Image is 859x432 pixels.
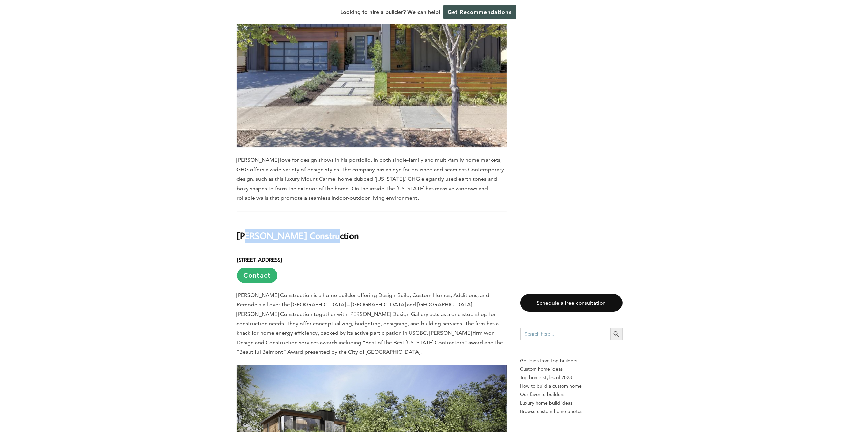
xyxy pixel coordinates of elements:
[520,382,623,390] a: How to build a custom home
[443,5,516,19] a: Get Recommendations
[520,365,623,373] a: Custom home ideas
[237,250,507,283] h6: [STREET_ADDRESS]
[520,357,623,365] p: Get bids from top builders
[237,219,507,243] h2: [PERSON_NAME] Construction
[237,290,507,357] p: [PERSON_NAME] Construction is a home builder offering Design-Build, Custom Homes, Additions, and ...
[613,330,620,338] svg: Search
[237,155,507,203] p: [PERSON_NAME] love for design shows in his portfolio. In both single-family and multi-family home...
[520,294,623,312] a: Schedule a free consultation
[520,373,623,382] a: Top home styles of 2023
[237,268,277,283] a: Contact
[520,407,623,416] a: Browse custom home photos
[729,384,851,424] iframe: Drift Widget Chat Controller
[520,328,610,340] input: Search here...
[520,390,623,399] a: Our favorite builders
[520,399,623,407] a: Luxury home build ideas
